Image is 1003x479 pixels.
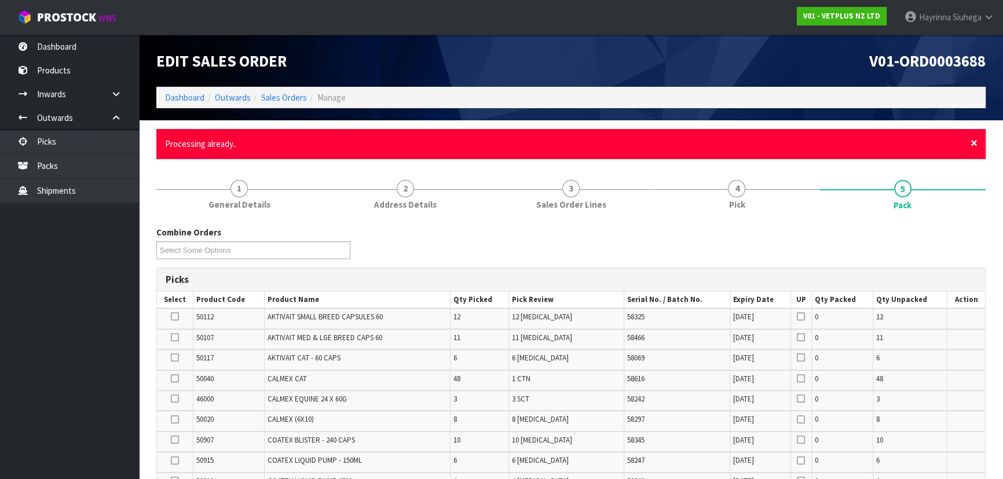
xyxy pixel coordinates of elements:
[876,435,883,445] span: 10
[894,199,912,211] span: Pack
[268,333,382,342] span: AKTIVAIT MED & LGE BREED CAPS 60
[876,455,880,465] span: 6
[815,312,818,322] span: 0
[733,353,754,363] span: [DATE]
[627,455,645,465] span: 58247
[876,312,883,322] span: 12
[193,292,265,308] th: Product Code
[451,292,509,308] th: Qty Picked
[562,180,580,197] span: 3
[869,51,986,71] span: V01-ORD0003688
[815,374,818,384] span: 0
[268,353,341,363] span: AKTIVAIT CAT - 60 CAPS
[624,292,730,308] th: Serial No. / Batch No.
[196,312,214,322] span: 50112
[261,92,307,103] a: Sales Orders
[156,226,221,238] label: Combine Orders
[730,292,790,308] th: Expiry Date
[803,11,880,21] strong: V01 - VETPLUS NZ LTD
[196,333,214,342] span: 50107
[268,435,355,445] span: COATEX BLISTER - 240 CAPS
[815,455,818,465] span: 0
[230,180,248,197] span: 1
[453,394,457,404] span: 3
[815,353,818,363] span: 0
[268,455,362,465] span: COATEX LIQUID PUMP - 150ML
[815,435,818,445] span: 0
[453,455,457,465] span: 6
[165,138,236,149] span: Processing already..
[268,414,314,424] span: CALMEX (6X10)
[453,414,457,424] span: 8
[733,455,754,465] span: [DATE]
[729,198,745,211] span: Pick
[268,374,307,384] span: CALMEX CAT
[815,333,818,342] span: 0
[453,353,457,363] span: 6
[512,312,572,322] span: 12 [MEDICAL_DATA]
[196,353,214,363] span: 50117
[971,135,978,151] span: ×
[627,374,645,384] span: 58616
[728,180,745,197] span: 4
[876,353,880,363] span: 6
[268,312,383,322] span: AKTIVAIT SMALL BREED CAPSULES 60
[215,92,251,103] a: Outwards
[947,292,985,308] th: Action
[509,292,624,308] th: Pick Review
[627,312,645,322] span: 58325
[733,414,754,424] span: [DATE]
[397,180,414,197] span: 2
[196,435,214,445] span: 50907
[268,394,347,404] span: CALMEX EQUINE 24 X 60G
[627,435,645,445] span: 58345
[512,374,530,384] span: 1 CTN
[873,292,947,308] th: Qty Unpacked
[512,414,569,424] span: 8 [MEDICAL_DATA]
[512,333,572,342] span: 11 [MEDICAL_DATA]
[166,274,976,285] h3: Picks
[733,374,754,384] span: [DATE]
[157,292,193,308] th: Select
[317,92,346,103] span: Manage
[894,180,912,197] span: 5
[453,312,460,322] span: 12
[733,435,754,445] span: [DATE]
[876,374,883,384] span: 48
[815,394,818,404] span: 0
[196,394,214,404] span: 46000
[811,292,873,308] th: Qty Packed
[98,13,116,24] small: WMS
[919,12,951,23] span: Hayrinna
[208,198,270,211] span: General Details
[453,333,460,342] span: 11
[733,394,754,404] span: [DATE]
[453,435,460,445] span: 10
[156,51,287,71] span: Edit Sales Order
[790,292,811,308] th: UP
[627,414,645,424] span: 58297
[453,374,460,384] span: 48
[627,333,645,342] span: 58466
[876,394,880,404] span: 3
[627,353,645,363] span: 58069
[627,394,645,404] span: 58242
[265,292,451,308] th: Product Name
[536,198,606,211] span: Sales Order Lines
[196,414,214,424] span: 50020
[17,10,32,24] img: cube-alt.png
[733,312,754,322] span: [DATE]
[815,414,818,424] span: 0
[733,333,754,342] span: [DATE]
[196,455,214,465] span: 50915
[512,394,529,404] span: 3 SCT
[165,92,204,103] a: Dashboard
[797,7,887,25] a: V01 - VETPLUS NZ LTD
[196,374,214,384] span: 50040
[876,414,880,424] span: 8
[374,198,437,211] span: Address Details
[37,10,96,25] span: ProStock
[512,455,569,465] span: 6 [MEDICAL_DATA]
[512,435,572,445] span: 10 [MEDICAL_DATA]
[876,333,883,342] span: 11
